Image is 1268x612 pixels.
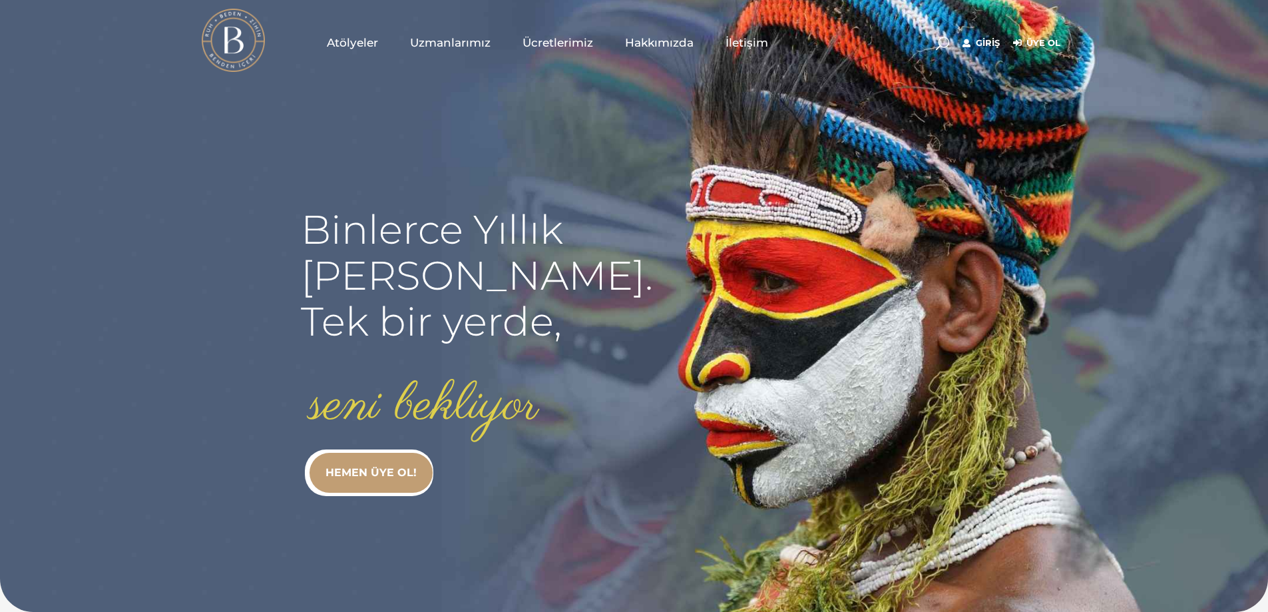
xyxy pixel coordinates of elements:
span: Ücretlerimiz [523,35,593,51]
img: light logo [202,9,265,72]
a: Giriş [962,35,1000,51]
a: Uzmanlarımız [394,9,507,76]
a: Atölyeler [311,9,394,76]
a: HEMEN ÜYE OL! [310,453,433,493]
span: Uzmanlarımız [410,35,491,51]
a: Üye Ol [1013,35,1060,51]
a: Ücretlerimiz [507,9,609,76]
rs-layer: Binlerce Yıllık [PERSON_NAME]. Tek bir yerde, [301,206,653,344]
span: İletişim [726,35,768,51]
rs-layer: seni bekliyor [310,377,538,436]
span: Atölyeler [327,35,378,51]
a: İletişim [710,9,784,76]
a: Hakkımızda [609,9,710,76]
span: Hakkımızda [625,35,694,51]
